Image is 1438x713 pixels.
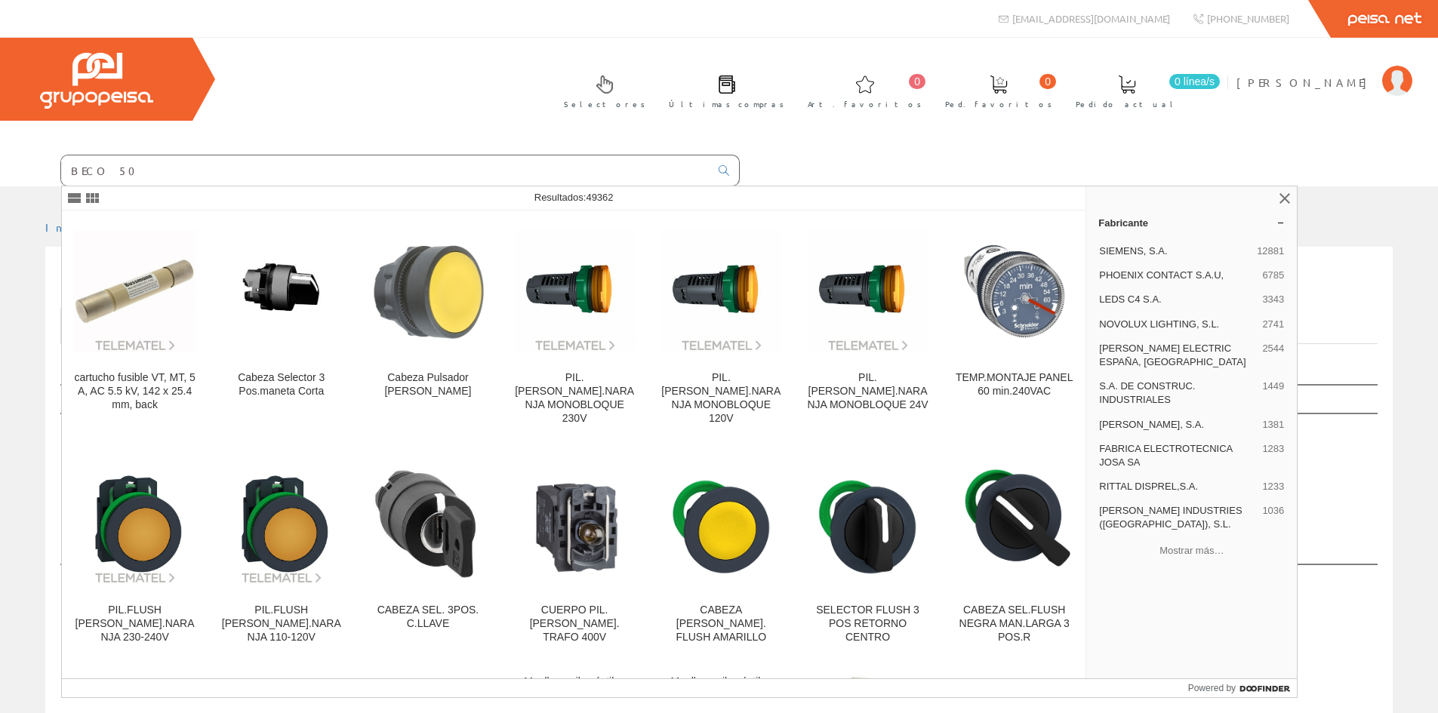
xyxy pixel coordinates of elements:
span: Últimas compras [669,97,784,112]
a: [PERSON_NAME] [1236,63,1412,77]
span: 3343 [1262,293,1284,306]
span: 1283 [1262,442,1284,469]
span: 0 [1039,74,1056,89]
img: cartucho fusible VT, MT, 5 A, AC 5.5 kV, 142 x 25.4 mm, back [74,230,196,352]
img: Grupo Peisa [40,53,153,109]
div: PIL.FLUSH [PERSON_NAME].NARANJA 110-120V [220,604,342,644]
button: Mostrar más… [1092,539,1291,564]
a: PIL.LUM.NARANJA MONOBLOQUE 230V PIL.[PERSON_NAME].NARANJA MONOBLOQUE 230V [502,211,648,443]
a: Powered by [1188,679,1298,697]
span: [PERSON_NAME], S.A. [1099,418,1256,432]
span: 12881 [1257,244,1284,258]
img: PIL.LUM.NARANJA MONOBLOQUE 120V [660,230,782,352]
a: SELECTOR FLUSH 3 POS RETORNO CENTRO SELECTOR FLUSH 3 POS RETORNO CENTRO [795,444,941,662]
div: Cabeza Pulsador [PERSON_NAME] [367,371,488,398]
span: Ped. favoritos [945,97,1052,112]
span: Art. favoritos [808,97,922,112]
a: PIL.LUM.NARANJA MONOBLOQUE 120V PIL.[PERSON_NAME].NARANJA MONOBLOQUE 120V [648,211,794,443]
input: Buscar ... [61,155,710,186]
div: PIL.FLUSH [PERSON_NAME].NARANJA 230-240V [74,604,196,644]
a: Listado de artículos [60,309,291,344]
img: PIL.LUM.NARANJA MONOBLOQUE 230V [514,230,636,352]
img: Cabeza Pulsador Rasante Amarillo [367,230,488,352]
span: 1233 [1262,480,1284,493]
span: SIEMENS, S.A. [1099,244,1251,258]
img: PIL.FLUSH LUM.NARANJA 230-240V [74,463,196,585]
div: Muelle equil. mástiles EBRA.680 D5,5mm [660,675,782,702]
div: CABEZA SEL.FLUSH NEGRA MAN.LARGA 3 POS.R [953,604,1075,644]
img: TEMP.MONTAJE PANEL 60 min.240VAC [953,230,1075,352]
span: [PERSON_NAME] ELECTRIC ESPAÑA, [GEOGRAPHIC_DATA] [1099,342,1256,369]
span: LEDS C4 S.A. [1099,293,1256,306]
span: 1449 [1262,380,1284,407]
div: PIL.[PERSON_NAME].NARANJA MONOBLOQUE 24V [807,371,928,412]
span: 0 línea/s [1169,74,1220,89]
img: Cabeza Selector 3 Pos.maneta Corta [220,230,342,352]
span: 0 [909,74,925,89]
div: cartucho fusible VT, MT, 5 A, AC 5.5 kV, 142 x 25.4 mm, back [74,371,196,412]
span: [PERSON_NAME] INDUSTRIES ([GEOGRAPHIC_DATA]), S.L. [1099,504,1256,531]
a: Fabricante [1086,211,1297,235]
span: 6785 [1262,269,1284,282]
div: TEMP.MONTAJE PANEL 60 min.240VAC [953,371,1075,398]
a: CUERPO PIL. LUM. TRAFO 400V CUERPO PIL. [PERSON_NAME]. TRAFO 400V [502,444,648,662]
img: CABEZA SEL.FLUSH NEGRA MAN.LARGA 3 POS.R [953,463,1075,585]
div: CABEZA SEL. 3POS. C.LLAVE [367,604,488,631]
img: CABEZA SEL. 3POS. C.LLAVE [367,463,488,585]
span: 49362 [586,192,613,203]
span: RITTAL DISPREL,S.A. [1099,480,1256,493]
span: Powered by [1188,681,1236,695]
a: cartucho fusible VT, MT, 5 A, AC 5.5 kV, 142 x 25.4 mm, back cartucho fusible VT, MT, 5 A, AC 5.5... [62,211,208,443]
a: Cabeza Pulsador Rasante Amarillo Cabeza Pulsador [PERSON_NAME] [355,211,500,443]
div: CABEZA [PERSON_NAME]. FLUSH AMARILLO [660,604,782,644]
div: SELECTOR FLUSH 3 POS RETORNO CENTRO [807,604,928,644]
span: S.A. DE CONSTRUC. INDUSTRIALES [1099,380,1256,407]
a: Cabeza Selector 3 Pos.maneta Corta Cabeza Selector 3 Pos.maneta Corta [208,211,354,443]
a: CABEZA PULS. FLUSH AMARILLO CABEZA [PERSON_NAME]. FLUSH AMARILLO [648,444,794,662]
a: CABEZA SEL. 3POS. C.LLAVE CABEZA SEL. 3POS. C.LLAVE [355,444,500,662]
img: PIL.LUM.NARANJA MONOBLOQUE 24V [807,230,928,352]
a: Inicio [45,220,109,234]
div: PIL.[PERSON_NAME].NARANJA MONOBLOQUE 230V [514,371,636,426]
span: Pedido actual [1076,97,1178,112]
span: Selectores [564,97,645,112]
a: PIL.LUM.NARANJA MONOBLOQUE 24V PIL.[PERSON_NAME].NARANJA MONOBLOQUE 24V [795,211,941,443]
span: FABRICA ELECTROTECNICA JOSA SA [1099,442,1256,469]
a: PIL.FLUSH LUM.NARANJA 110-120V PIL.FLUSH [PERSON_NAME].NARANJA 110-120V [208,444,354,662]
span: 1381 [1262,418,1284,432]
a: Últimas compras [654,63,792,118]
span: [PERSON_NAME] [1236,75,1375,90]
img: SELECTOR FLUSH 3 POS RETORNO CENTRO [807,463,928,585]
span: 1036 [1262,504,1284,531]
span: [PHONE_NUMBER] [1207,12,1289,25]
span: 2544 [1262,342,1284,369]
span: PHOENIX CONTACT S.A.U, [1099,269,1256,282]
span: [EMAIL_ADDRESS][DOMAIN_NAME] [1012,12,1170,25]
div: PIL.[PERSON_NAME].NARANJA MONOBLOQUE 120V [660,371,782,426]
span: Resultados: [534,192,614,203]
span: 2741 [1262,318,1284,331]
div: CUERPO PIL. [PERSON_NAME]. TRAFO 400V [514,604,636,644]
div: Muelle equil. mástiles EBRA.680 D5,5mm [514,675,636,702]
img: CABEZA PULS. FLUSH AMARILLO [660,463,782,585]
span: NOVOLUX LIGHTING, S.L. [1099,318,1256,331]
div: Cabeza Selector 3 Pos.maneta Corta [220,371,342,398]
img: CUERPO PIL. LUM. TRAFO 400V [514,463,636,585]
a: PIL.FLUSH LUM.NARANJA 230-240V PIL.FLUSH [PERSON_NAME].NARANJA 230-240V [62,444,208,662]
a: TEMP.MONTAJE PANEL 60 min.240VAC TEMP.MONTAJE PANEL 60 min.240VAC [941,211,1087,443]
a: Selectores [549,63,653,118]
img: PIL.FLUSH LUM.NARANJA 110-120V [220,463,342,585]
a: CABEZA SEL.FLUSH NEGRA MAN.LARGA 3 POS.R CABEZA SEL.FLUSH NEGRA MAN.LARGA 3 POS.R [941,444,1087,662]
label: Mostrar [60,358,192,380]
h1: 78882 [60,271,1378,301]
